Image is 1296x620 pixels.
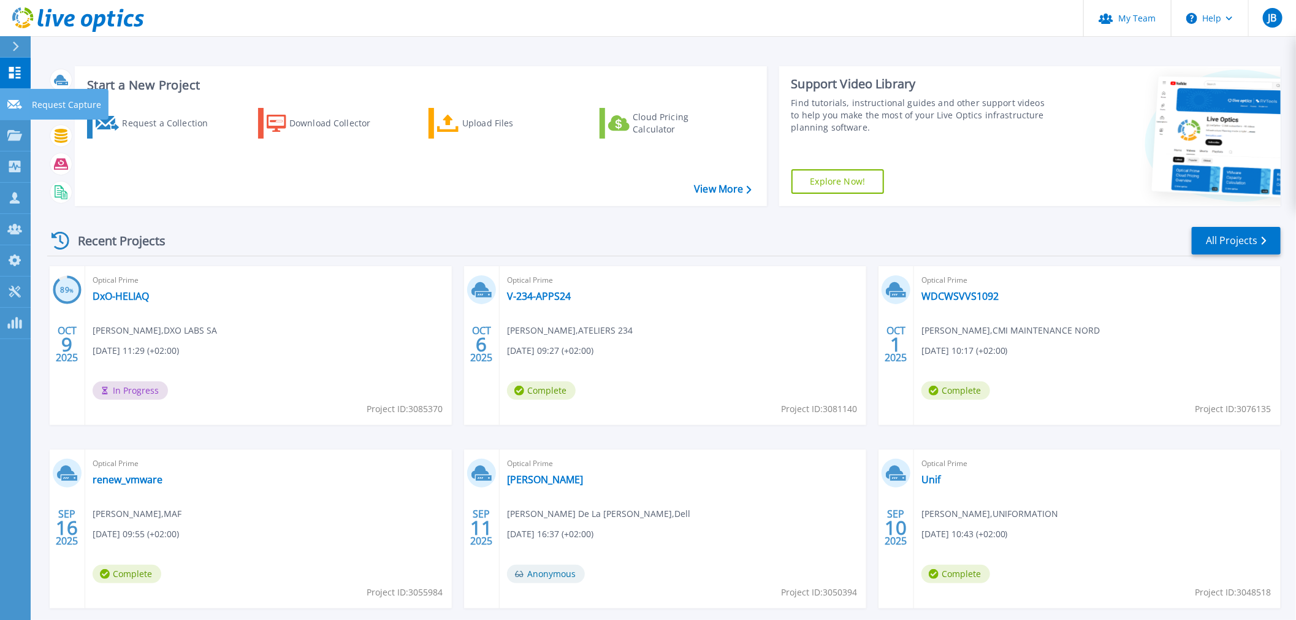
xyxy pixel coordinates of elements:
span: 11 [470,522,492,533]
div: OCT 2025 [55,322,78,367]
span: Optical Prime [507,457,859,470]
div: Upload Files [462,111,560,136]
span: % [69,287,74,294]
div: SEP 2025 [884,505,907,550]
div: Request a Collection [122,111,220,136]
span: Optical Prime [507,274,859,287]
div: Cloud Pricing Calculator [633,111,731,136]
span: Project ID: 3048518 [1195,586,1271,599]
span: Anonymous [507,565,585,583]
span: In Progress [93,381,168,400]
a: Download Collector [258,108,395,139]
a: Cloud Pricing Calculator [600,108,736,139]
div: SEP 2025 [55,505,78,550]
a: V-234-APPS24 [507,290,571,302]
span: Complete [507,381,576,400]
span: Project ID: 3050394 [781,586,857,599]
a: WDCWSVVS1092 [921,290,999,302]
span: Optical Prime [921,457,1273,470]
span: 16 [56,522,78,533]
span: [PERSON_NAME] De La [PERSON_NAME] , Dell [507,507,690,521]
a: Unif [921,473,940,486]
span: [DATE] 09:55 (+02:00) [93,527,179,541]
span: Optical Prime [93,274,444,287]
span: Complete [93,565,161,583]
div: SEP 2025 [470,505,493,550]
span: Project ID: 3076135 [1195,402,1271,416]
span: [DATE] 10:43 (+02:00) [921,527,1008,541]
a: renew_vmware [93,473,162,486]
span: [DATE] 16:37 (+02:00) [507,527,593,541]
p: Request Capture [32,89,101,121]
span: [DATE] 09:27 (+02:00) [507,344,593,358]
span: Complete [921,565,990,583]
a: Explore Now! [791,169,885,194]
span: Complete [921,381,990,400]
span: [DATE] 11:29 (+02:00) [93,344,179,358]
span: 1 [890,339,901,350]
span: Optical Prime [93,457,444,470]
div: OCT 2025 [884,322,907,367]
span: [DATE] 10:17 (+02:00) [921,344,1008,358]
span: 10 [885,522,907,533]
div: Download Collector [289,111,387,136]
span: [PERSON_NAME] , ATELIERS 234 [507,324,633,337]
a: DxO-HELIAQ [93,290,149,302]
span: Optical Prime [921,274,1273,287]
span: JB [1268,13,1276,23]
div: Recent Projects [47,226,182,256]
div: Find tutorials, instructional guides and other support videos to help you make the most of your L... [791,97,1048,134]
span: 6 [476,339,487,350]
span: [PERSON_NAME] , MAF [93,507,181,521]
a: View More [694,183,751,195]
span: Project ID: 3081140 [781,402,857,416]
div: Support Video Library [791,76,1048,92]
h3: Start a New Project [87,78,751,92]
span: [PERSON_NAME] , UNIFORMATION [921,507,1059,521]
a: [PERSON_NAME] [507,473,583,486]
a: Request a Collection [87,108,224,139]
a: Upload Files [429,108,565,139]
span: [PERSON_NAME] , CMI MAINTENANCE NORD [921,324,1100,337]
span: [PERSON_NAME] , DXO LABS SA [93,324,217,337]
a: All Projects [1192,227,1281,255]
h3: 89 [53,283,82,297]
span: Project ID: 3055984 [367,586,443,599]
span: Project ID: 3085370 [367,402,443,416]
span: 9 [61,339,72,350]
div: OCT 2025 [470,322,493,367]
